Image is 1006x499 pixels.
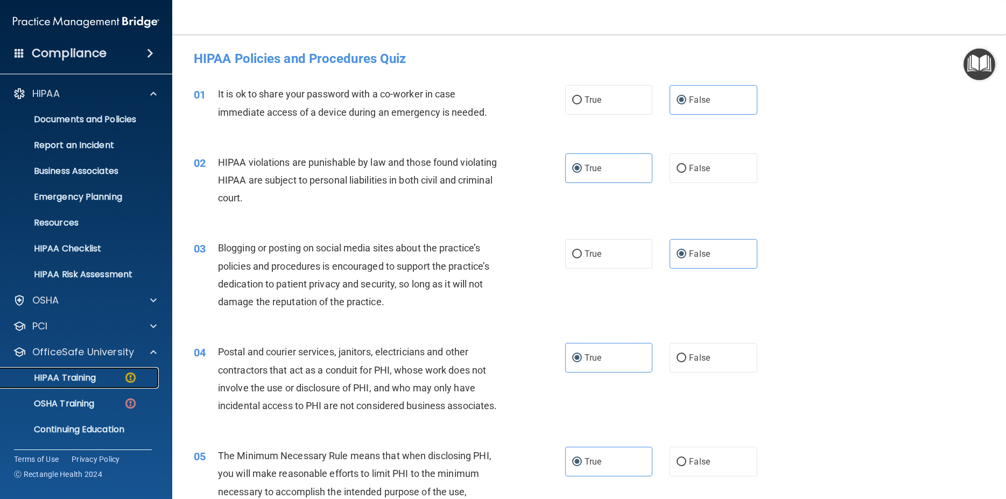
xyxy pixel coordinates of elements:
[7,140,154,151] p: Report an Incident
[194,346,206,359] span: 04
[585,163,601,173] span: True
[72,454,120,465] a: Privacy Policy
[585,456,601,467] span: True
[572,458,582,466] input: True
[585,249,601,259] span: True
[572,165,582,173] input: True
[677,458,686,466] input: False
[677,165,686,173] input: False
[7,114,154,125] p: Documents and Policies
[963,48,995,80] button: Open Resource Center
[32,449,72,462] p: Settings
[689,353,710,363] span: False
[13,320,157,333] a: PCI
[13,346,157,359] a: OfficeSafe University
[13,294,157,307] a: OSHA
[7,373,96,383] p: HIPAA Training
[194,242,206,255] span: 03
[572,96,582,104] input: True
[13,87,157,100] a: HIPAA
[218,157,497,203] span: HIPAA violations are punishable by law and those found violating HIPAA are subject to personal li...
[585,95,601,105] span: True
[32,320,47,333] p: PCI
[32,346,134,359] p: OfficeSafe University
[7,398,94,409] p: OSHA Training
[572,354,582,362] input: True
[677,96,686,104] input: False
[32,46,107,61] h4: Compliance
[7,217,154,228] p: Resources
[32,87,60,100] p: HIPAA
[14,454,59,465] a: Terms of Use
[689,163,710,173] span: False
[13,11,159,33] img: PMB logo
[7,424,154,435] p: Continuing Education
[194,157,206,170] span: 02
[572,250,582,258] input: True
[13,449,157,462] a: Settings
[7,192,154,202] p: Emergency Planning
[218,88,487,117] span: It is ok to share your password with a co-worker in case immediate access of a device during an e...
[194,450,206,463] span: 05
[218,346,497,411] span: Postal and courier services, janitors, electricians and other contractors that act as a conduit f...
[14,469,102,480] span: Ⓒ Rectangle Health 2024
[32,294,59,307] p: OSHA
[7,243,154,254] p: HIPAA Checklist
[194,88,206,101] span: 01
[7,166,154,177] p: Business Associates
[689,456,710,467] span: False
[677,354,686,362] input: False
[194,52,984,66] h4: HIPAA Policies and Procedures Quiz
[124,371,137,384] img: warning-circle.0cc9ac19.png
[677,250,686,258] input: False
[689,249,710,259] span: False
[689,95,710,105] span: False
[218,242,489,307] span: Blogging or posting on social media sites about the practice’s policies and procedures is encoura...
[585,353,601,363] span: True
[7,269,154,280] p: HIPAA Risk Assessment
[124,397,137,410] img: danger-circle.6113f641.png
